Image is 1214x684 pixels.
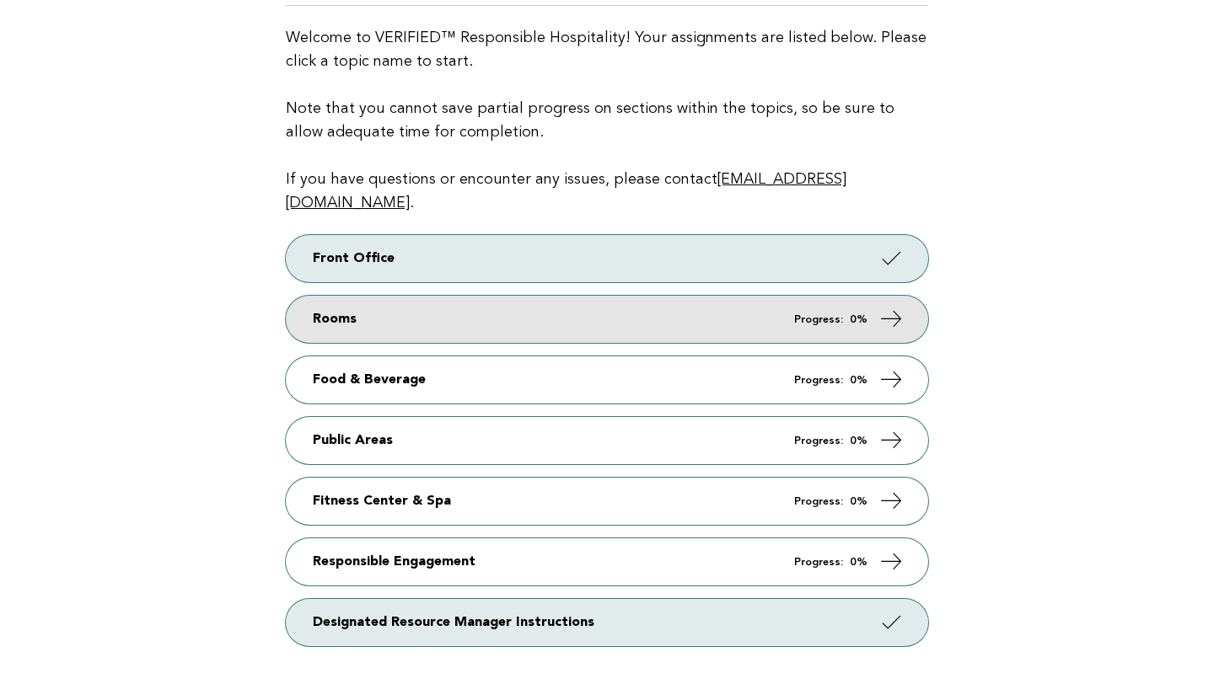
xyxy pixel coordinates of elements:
[286,296,928,343] a: Rooms Progress: 0%
[850,496,868,507] strong: 0%
[794,314,843,325] em: Progress:
[850,557,868,568] strong: 0%
[850,314,868,325] strong: 0%
[286,538,928,585] a: Responsible Engagement Progress: 0%
[794,557,843,568] em: Progress:
[286,26,928,215] p: Welcome to VERIFIED™ Responsible Hospitality! Your assignments are listed below. Please click a t...
[850,436,868,446] strong: 0%
[794,436,843,446] em: Progress:
[286,417,928,464] a: Public Areas Progress: 0%
[286,478,928,525] a: Fitness Center & Spa Progress: 0%
[286,599,928,646] a: Designated Resource Manager Instructions
[850,375,868,386] strong: 0%
[286,235,928,282] a: Front Office
[286,356,928,403] a: Food & Beverage Progress: 0%
[794,496,843,507] em: Progress:
[794,375,843,386] em: Progress:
